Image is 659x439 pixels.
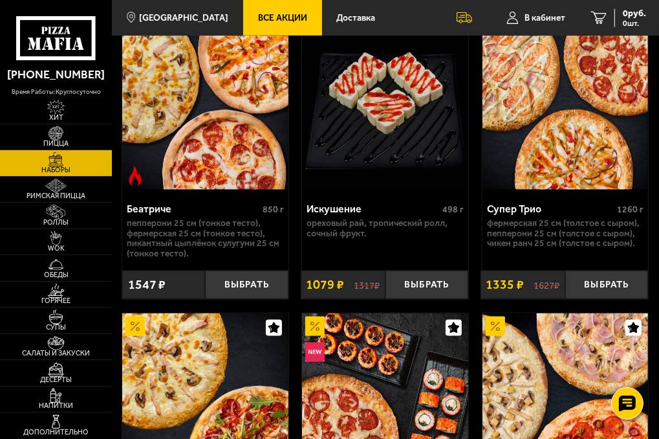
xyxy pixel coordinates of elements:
[127,203,259,215] div: Беатриче
[127,218,284,260] p: Пепперони 25 см (тонкое тесто), Фермерская 25 см (тонкое тесто), Пикантный цыплёнок сулугуни 25 с...
[122,12,288,190] a: АкционныйОстрое блюдоБеатриче
[307,218,464,239] p: Ореховый рай, Тропический ролл, Сочный фрукт.
[125,317,145,336] img: Акционный
[565,271,648,299] button: Выбрать
[482,12,648,190] img: Супер Трио
[258,14,307,23] span: Все Акции
[263,204,284,215] span: 850 г
[307,203,439,215] div: Искушение
[354,279,380,291] s: 1317 ₽
[385,271,468,299] button: Выбрать
[524,14,565,23] span: В кабинет
[139,14,228,23] span: [GEOGRAPHIC_DATA]
[205,271,288,299] button: Выбрать
[534,279,560,291] s: 1627 ₽
[306,278,344,291] span: 1079 ₽
[305,317,325,336] img: Акционный
[486,278,524,291] span: 1335 ₽
[617,204,643,215] span: 1260 г
[486,317,505,336] img: Акционный
[125,166,145,186] img: Острое блюдо
[305,343,325,362] img: Новинка
[623,9,646,18] span: 0 руб.
[302,12,468,190] a: АкционныйИскушение
[487,218,644,249] p: Фермерская 25 см (толстое с сыром), Пепперони 25 см (толстое с сыром), Чикен Ранч 25 см (толстое ...
[487,203,614,215] div: Супер Трио
[128,278,166,291] span: 1547 ₽
[623,19,646,27] span: 0 шт.
[122,12,288,190] img: Беатриче
[302,12,468,190] img: Искушение
[336,14,375,23] span: Доставка
[442,204,464,215] span: 498 г
[482,12,648,190] a: АкционныйСупер Трио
